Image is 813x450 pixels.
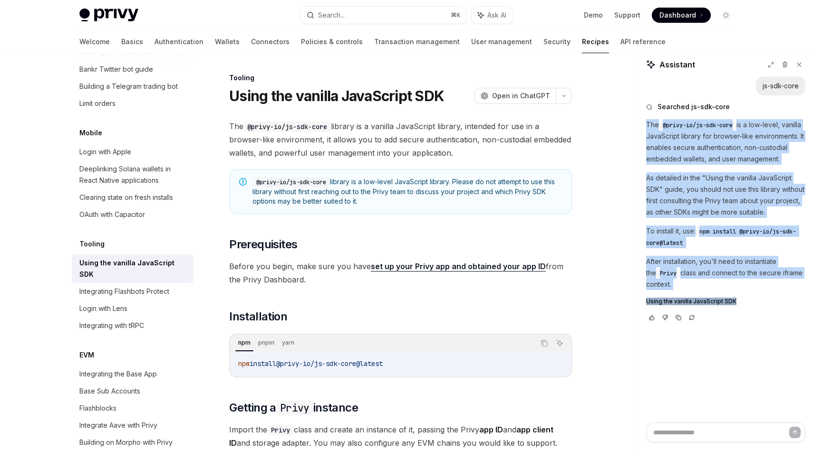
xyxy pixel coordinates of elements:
button: Send message [789,427,801,438]
a: Transaction management [374,30,460,53]
a: Demo [584,10,603,20]
div: Integrate Aave with Privy [79,420,157,431]
a: Login with Apple [72,143,194,160]
p: After installation, you'll need to instantiate the class and connect to the secure iframe context. [646,256,805,290]
a: Base Sub Accounts [72,383,194,400]
a: Recipes [582,30,609,53]
div: js-sdk-core [763,81,799,91]
code: @privy-io/js-sdk-core [252,178,330,187]
a: Login with Lens [72,300,194,317]
a: Welcome [79,30,110,53]
a: Building a Telegram trading bot [72,78,194,95]
span: Ask AI [487,10,506,20]
a: Security [543,30,571,53]
span: The library is a vanilla JavaScript library, intended for use in a browser-like environment, it a... [229,120,572,159]
a: Using the vanilla JavaScript SDK [646,298,805,305]
a: Dashboard [652,8,711,23]
div: Integrating with tRPC [79,320,144,331]
div: Login with Apple [79,146,131,158]
h5: Tooling [79,238,105,250]
button: Copy the contents from the code block [538,337,551,349]
span: library is a low-level JavaScript library. Please do not attempt to use this library without firs... [252,177,562,206]
span: Before you begin, make sure you have from the Privy Dashboard. [229,260,572,286]
code: Privy [276,401,313,415]
a: Using the vanilla JavaScript SDK [72,254,194,283]
a: User management [471,30,532,53]
a: Wallets [215,30,240,53]
div: Building on Morpho with Privy [79,437,173,448]
span: Installation [229,309,287,324]
span: @privy-io/js-sdk-core [663,122,733,129]
code: Privy [267,425,294,435]
img: light logo [79,9,138,22]
a: Integrate Aave with Privy [72,417,194,434]
span: npm [238,359,250,368]
a: Integrating with tRPC [72,317,194,334]
div: Bankr Twitter bot guide [79,64,153,75]
button: Toggle dark mode [718,8,734,23]
a: Bankr Twitter bot guide [72,61,194,78]
a: API reference [620,30,666,53]
svg: Note [239,178,247,186]
p: As detailed in the "Using the vanilla JavaScript SDK" guide, you should not use this library with... [646,172,805,218]
h5: EVM [79,349,94,361]
strong: app ID [479,425,503,434]
div: Deeplinking Solana wallets in React Native applications [79,163,188,186]
span: Using the vanilla JavaScript SDK [646,298,736,305]
span: @privy-io/js-sdk-core@latest [276,359,383,368]
button: Search...⌘K [300,7,466,24]
span: Searched js-sdk-core [658,102,730,112]
button: Searched js-sdk-core [646,102,805,112]
span: npm install @privy-io/js-sdk-core@latest [646,228,796,247]
div: Flashblocks [79,403,116,414]
div: pnpm [255,337,277,348]
p: To install it, use: [646,225,805,248]
a: Integrating Flashbots Protect [72,283,194,300]
span: Prerequisites [229,237,297,252]
a: Connectors [251,30,290,53]
span: Dashboard [659,10,696,20]
a: Deeplinking Solana wallets in React Native applications [72,160,194,189]
span: install [250,359,276,368]
div: Tooling [229,73,572,83]
a: Integrating the Base App [72,366,194,383]
code: @privy-io/js-sdk-core [243,122,331,132]
button: Ask AI [553,337,566,349]
h1: Using the vanilla JavaScript SDK [229,87,444,104]
a: Clearing state on fresh installs [72,189,194,206]
span: Getting a instance [229,400,358,415]
h5: Mobile [79,127,102,139]
div: Using the vanilla JavaScript SDK [79,257,188,280]
a: Limit orders [72,95,194,112]
a: set up your Privy app and obtained your app ID [371,262,546,272]
a: Support [614,10,640,20]
span: Import the class and create an instance of it, passing the Privy and and storage adapter. You may... [229,423,572,450]
div: Login with Lens [79,303,127,314]
div: OAuth with Capacitor [79,209,145,220]
div: yarn [279,337,297,348]
div: Limit orders [79,98,116,109]
div: Building a Telegram trading bot [79,81,178,92]
button: Open in ChatGPT [474,88,556,104]
div: Integrating Flashbots Protect [79,286,169,297]
span: Open in ChatGPT [492,91,550,101]
div: npm [235,337,253,348]
span: Privy [660,270,677,277]
div: Base Sub Accounts [79,385,140,397]
a: Flashblocks [72,400,194,417]
div: Integrating the Base App [79,368,157,380]
div: Search... [318,9,345,21]
button: Ask AI [471,7,513,24]
a: Basics [121,30,143,53]
a: Policies & controls [301,30,363,53]
a: OAuth with Capacitor [72,206,194,223]
a: Authentication [155,30,203,53]
p: The is a low-level, vanilla JavaScript library for browser-like environments. It enables secure a... [646,119,805,165]
div: Clearing state on fresh installs [79,192,173,203]
span: Assistant [659,59,695,70]
span: ⌘ K [451,11,461,19]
